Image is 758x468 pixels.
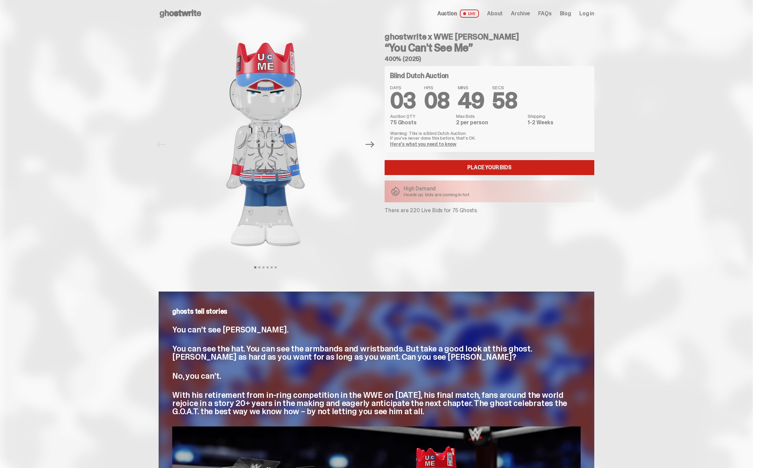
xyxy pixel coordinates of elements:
dd: 1-2 Weeks [528,120,589,125]
button: View slide 6 [275,266,277,268]
h4: ghostwrite x WWE [PERSON_NAME] [385,33,594,41]
p: High Demand [404,186,469,191]
span: HRS [424,85,450,90]
button: View slide 4 [267,266,269,268]
h5: 400% (2025) [385,56,594,62]
span: 08 [424,87,450,115]
button: View slide 2 [258,266,260,268]
span: You can see the hat. You can see the armbands and wristbands. But take a good look at this ghost.... [172,343,532,362]
dd: 2 per person [456,120,523,125]
a: Auction LIVE [437,10,479,18]
a: Here's what you need to know [390,141,456,147]
span: No, you can’t. [172,371,221,381]
dt: Shipping [528,114,589,119]
span: SECS [492,85,517,90]
button: View slide 1 [254,266,256,268]
a: Blog [560,11,571,16]
dt: Max Bids [456,114,523,119]
a: Place your Bids [385,160,594,175]
a: Log in [579,11,594,16]
a: Archive [511,11,530,16]
p: ghosts tell stories [172,308,581,315]
span: 49 [458,87,484,115]
button: Next [362,137,377,152]
dd: 75 Ghosts [390,120,452,125]
span: LIVE [460,10,479,18]
a: FAQs [538,11,551,16]
span: You can’t see [PERSON_NAME]. [172,324,288,335]
button: View slide 5 [271,266,273,268]
span: With his retirement from in-ring competition in the WWE on [DATE], his final match, fans around t... [172,390,567,417]
p: Heads up: bids are coming in hot [404,192,469,197]
span: 58 [492,87,517,115]
span: Auction [437,11,457,16]
span: 03 [390,87,416,115]
h4: Blind Dutch Auction [390,72,449,79]
button: View slide 3 [262,266,264,268]
img: John_Cena_Hero_1.png [172,27,359,262]
span: DAYS [390,85,416,90]
a: About [487,11,503,16]
p: Warning: This is a Blind Dutch Auction. If you’ve never done this before, that’s OK. [390,131,589,140]
dt: Auction QTY [390,114,452,119]
span: MINS [458,85,484,90]
h3: “You Can't See Me” [385,42,594,53]
p: There are 220 Live Bids for 75 Ghosts. [385,208,594,213]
